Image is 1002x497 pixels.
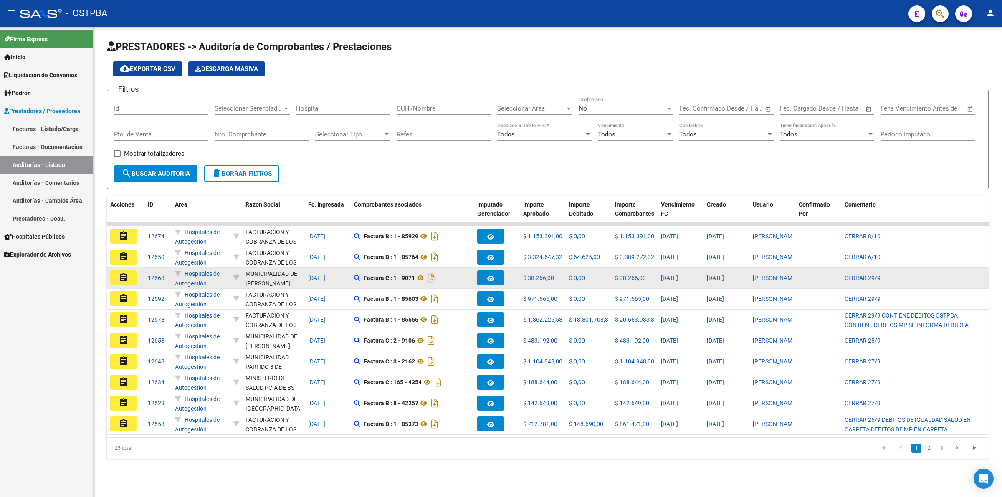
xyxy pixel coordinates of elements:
[753,379,797,386] span: [PERSON_NAME]
[429,417,440,431] i: Descargar documento
[315,131,383,138] span: Seleccionar Tipo
[245,373,301,391] div: - 30626983398
[661,295,678,302] span: [DATE]
[119,419,129,429] mat-icon: assignment
[119,377,129,387] mat-icon: assignment
[845,379,881,386] span: CERRAR 27/9
[864,104,874,114] button: Open calendar
[845,358,881,365] span: CERRAR 27/9
[753,400,797,406] span: [PERSON_NAME]
[661,201,695,217] span: Vencimiento FC
[245,332,301,351] div: MUNICIPALIDAD DE [PERSON_NAME]
[845,416,971,433] span: CERRAR 26/9 DEBITOS DE IGUALDAD SALUD EN CARPETA DEBITOS DE MP EN CARPETA
[175,333,220,349] span: Hospitales de Autogestión
[579,105,587,112] span: No
[679,105,713,112] input: Fecha inicio
[364,295,418,302] strong: Factura B : 1 - 85603
[188,61,265,76] button: Descarga Masiva
[841,196,987,232] datatable-header-cell: Comentario
[124,149,185,159] span: Mostrar totalizadores
[429,313,440,326] i: Descargar documento
[119,293,129,303] mat-icon: assignment
[615,421,649,427] span: $ 861.471,00
[215,105,282,112] span: Seleccionar Gerenciador
[119,272,129,283] mat-icon: assignment
[120,63,130,73] mat-icon: cloud_download
[245,311,301,328] div: - 30715497456
[845,233,881,240] span: CERRAR 8/10
[615,233,654,240] span: $ 1.153.391,00
[308,379,325,386] span: [DATE]
[308,295,325,302] span: [DATE]
[148,400,164,406] span: 12629
[175,375,220,391] span: Hospitales de Autogestión
[354,201,422,208] span: Comprobantes asociados
[429,250,440,264] i: Descargar documento
[364,337,415,344] strong: Factura C : 2 - 9106
[753,337,797,344] span: [PERSON_NAME]
[364,358,415,365] strong: Factura C : 3 - 2162
[615,358,654,365] span: $ 1.104.948,00
[4,35,48,44] span: Firma Express
[936,444,946,453] a: 3
[821,105,862,112] input: Fecha fin
[148,337,164,344] span: 12658
[707,316,724,323] span: [DATE]
[308,254,325,260] span: [DATE]
[523,421,557,427] span: $ 712.781,00
[707,254,724,260] span: [DATE]
[175,291,220,308] span: Hospitales de Autogestión
[175,270,220,287] span: Hospitales de Autogestión
[569,254,600,260] span: $ 64.625,00
[119,252,129,262] mat-icon: assignment
[707,201,726,208] span: Creado
[351,196,474,232] datatable-header-cell: Comprobantes asociados
[661,358,678,365] span: [DATE]
[749,196,795,232] datatable-header-cell: Usuario
[245,353,301,381] div: MUNICIPALIDAD PARTIDO 3 DE FEBRERO
[615,275,646,281] span: $ 38.266,00
[679,131,697,138] span: Todos
[245,227,301,245] div: - 30715497456
[893,444,909,453] a: go to previous page
[4,88,31,98] span: Padrón
[615,295,649,302] span: $ 971.565,00
[707,379,724,386] span: [DATE]
[477,201,510,217] span: Imputado Gerenciador
[795,196,841,232] datatable-header-cell: Confirmado Por
[615,379,649,386] span: $ 188.644,00
[121,170,190,177] span: Buscar Auditoria
[569,337,585,344] span: $ 0,00
[119,231,129,241] mat-icon: assignment
[245,415,301,453] div: FACTURACION Y COBRANZA DE LOS EFECTORES PUBLICOS S.E.
[661,400,678,406] span: [DATE]
[308,337,325,344] span: [DATE]
[707,358,724,365] span: [DATE]
[985,8,995,18] mat-icon: person
[175,416,220,433] span: Hospitales de Autogestión
[429,230,440,243] i: Descargar documento
[305,196,351,232] datatable-header-cell: Fc. Ingresada
[569,400,585,406] span: $ 0,00
[148,358,164,365] span: 12648
[523,358,562,365] span: $ 1.104.948,00
[569,379,585,386] span: $ 0,00
[569,421,603,427] span: $ 148.690,00
[175,312,220,328] span: Hospitales de Autogestión
[661,379,678,386] span: [DATE]
[497,131,515,138] span: Todos
[780,105,814,112] input: Fecha inicio
[175,201,187,208] span: Area
[615,316,658,323] span: $ 20.663.933,89
[612,196,658,232] datatable-header-cell: Importe Comprobantes
[753,254,797,260] span: [PERSON_NAME]
[799,201,830,217] span: Confirmado Por
[661,254,678,260] span: [DATE]
[245,290,301,328] div: FACTURACION Y COBRANZA DE LOS EFECTORES PUBLICOS S.E.
[753,295,797,302] span: [PERSON_NAME]
[4,232,65,241] span: Hospitales Públicos
[429,396,440,410] i: Descargar documento
[875,444,891,453] a: go to first page
[497,105,565,112] span: Seleccionar Area
[4,53,25,62] span: Inicio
